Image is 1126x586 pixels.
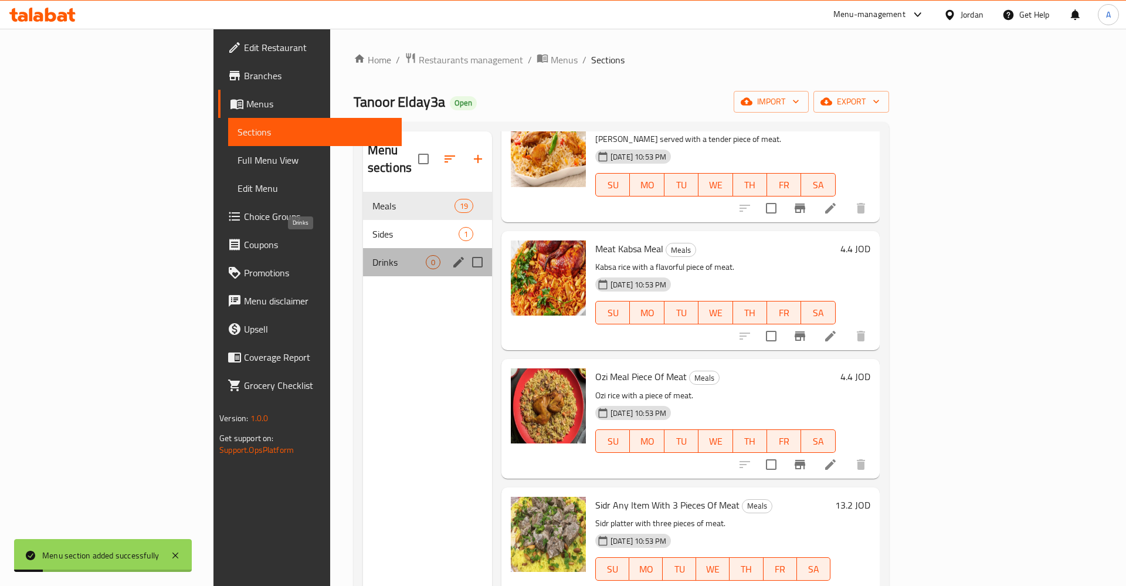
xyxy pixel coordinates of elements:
[630,301,664,324] button: MO
[244,350,392,364] span: Coverage Report
[363,220,492,248] div: Sides1
[772,177,796,194] span: FR
[455,199,473,213] div: items
[833,8,905,22] div: Menu-management
[551,53,578,67] span: Menus
[759,196,784,221] span: Select to update
[372,199,455,213] span: Meals
[246,97,392,111] span: Menus
[759,324,784,348] span: Select to update
[806,304,830,321] span: SA
[663,557,696,581] button: TU
[537,52,578,67] a: Menus
[823,94,880,109] span: export
[244,238,392,252] span: Coupons
[772,433,796,450] span: FR
[244,378,392,392] span: Grocery Checklist
[1106,8,1111,21] span: A
[244,266,392,280] span: Promotions
[228,118,402,146] a: Sections
[601,177,625,194] span: SU
[689,371,720,385] div: Meals
[218,202,402,231] a: Choice Groups
[801,173,835,197] button: SA
[595,388,836,403] p: Ozi rice with a piece of meat.
[219,442,294,458] a: Support.OpsPlatform
[666,243,696,257] div: Meals
[372,227,459,241] span: Sides
[219,431,273,446] span: Get support on:
[595,260,836,275] p: Kabsa rice with a flavorful piece of meat.
[218,287,402,315] a: Menu disclaimer
[363,248,492,276] div: Drinks0edit
[634,561,658,578] span: MO
[767,173,801,197] button: FR
[419,53,523,67] span: Restaurants management
[363,187,492,281] nav: Menu sections
[635,177,659,194] span: MO
[764,557,797,581] button: FR
[669,433,694,450] span: TU
[436,145,464,173] span: Sort sections
[767,301,801,324] button: FR
[595,516,830,531] p: Sidr platter with three pieces of meat.
[244,209,392,223] span: Choice Groups
[635,304,659,321] span: MO
[606,151,671,162] span: [DATE] 10:53 PM
[606,408,671,419] span: [DATE] 10:53 PM
[703,433,728,450] span: WE
[698,173,732,197] button: WE
[738,177,762,194] span: TH
[511,368,586,443] img: Ozi Meal Piece Of Meat
[664,173,698,197] button: TU
[582,53,586,67] li: /
[250,411,269,426] span: 1.0.0
[742,499,772,513] span: Meals
[426,255,440,269] div: items
[696,557,730,581] button: WE
[664,301,698,324] button: TU
[405,52,523,67] a: Restaurants management
[806,433,830,450] span: SA
[823,201,837,215] a: Edit menu item
[244,322,392,336] span: Upsell
[813,91,889,113] button: export
[847,322,875,350] button: delete
[595,240,663,258] span: Meat Kabsa Meal
[743,94,799,109] span: import
[823,458,837,472] a: Edit menu item
[459,229,473,240] span: 1
[703,304,728,321] span: WE
[218,371,402,399] a: Grocery Checklist
[733,301,767,324] button: TH
[786,194,814,222] button: Branch-specific-item
[734,91,809,113] button: import
[664,429,698,453] button: TU
[629,557,663,581] button: MO
[464,145,492,173] button: Add section
[738,433,762,450] span: TH
[801,429,835,453] button: SA
[601,304,625,321] span: SU
[669,304,694,321] span: TU
[823,329,837,343] a: Edit menu item
[218,343,402,371] a: Coverage Report
[802,561,826,578] span: SA
[734,561,758,578] span: TH
[218,259,402,287] a: Promotions
[742,499,772,513] div: Meals
[244,69,392,83] span: Branches
[455,201,473,212] span: 19
[961,8,983,21] div: Jordan
[511,241,586,316] img: Meat Kabsa Meal
[218,231,402,259] a: Coupons
[595,173,630,197] button: SU
[450,253,467,271] button: edit
[591,53,625,67] span: Sections
[801,301,835,324] button: SA
[797,557,830,581] button: SA
[601,433,625,450] span: SU
[759,452,784,477] span: Select to update
[238,125,392,139] span: Sections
